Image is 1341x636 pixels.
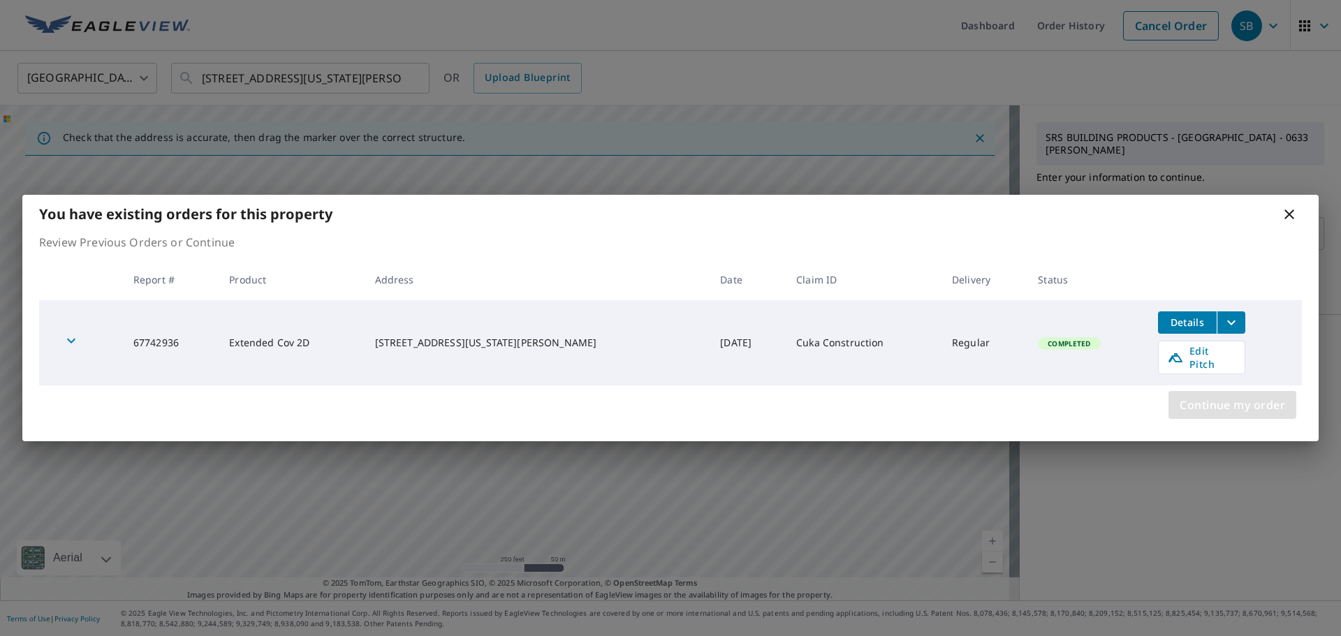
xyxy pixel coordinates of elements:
[1217,311,1245,334] button: filesDropdownBtn-67742936
[364,259,710,300] th: Address
[941,300,1027,385] td: Regular
[1039,339,1099,348] span: Completed
[1166,316,1208,329] span: Details
[218,300,363,385] td: Extended Cov 2D
[1027,259,1147,300] th: Status
[218,259,363,300] th: Product
[1167,344,1236,371] span: Edit Pitch
[785,300,941,385] td: Cuka Construction
[375,336,698,350] div: [STREET_ADDRESS][US_STATE][PERSON_NAME]
[709,259,785,300] th: Date
[122,259,218,300] th: Report #
[39,234,1302,251] p: Review Previous Orders or Continue
[39,205,332,223] b: You have existing orders for this property
[1158,341,1245,374] a: Edit Pitch
[1158,311,1217,334] button: detailsBtn-67742936
[1180,395,1285,415] span: Continue my order
[709,300,785,385] td: [DATE]
[785,259,941,300] th: Claim ID
[1168,391,1296,419] button: Continue my order
[941,259,1027,300] th: Delivery
[122,300,218,385] td: 67742936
